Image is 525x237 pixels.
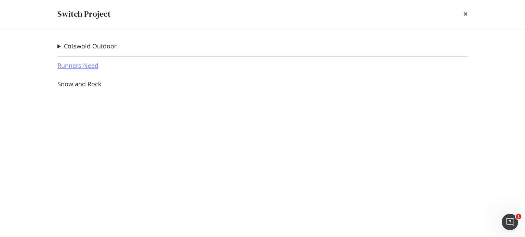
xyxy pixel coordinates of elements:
[502,214,518,230] iframe: Intercom live chat
[57,62,98,69] a: Runners Need
[463,8,468,20] div: times
[64,43,117,50] a: Cotswold Outdoor
[57,8,111,20] div: Switch Project
[57,42,117,51] summary: Cotswold Outdoor
[57,80,101,88] a: Snow and Rock
[516,214,521,219] span: 1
